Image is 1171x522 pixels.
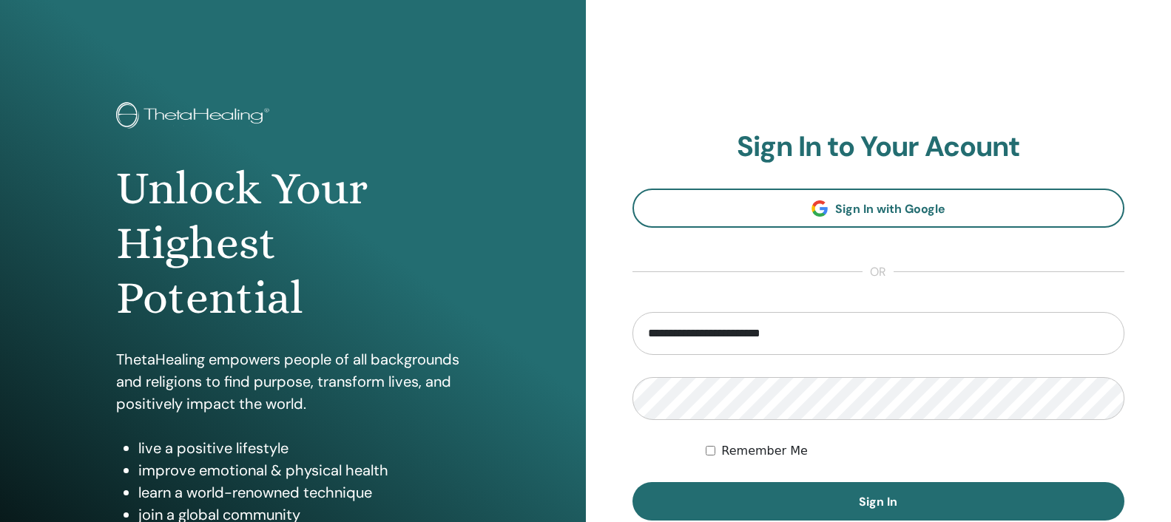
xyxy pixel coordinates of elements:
label: Remember Me [721,442,808,460]
span: or [863,263,894,281]
li: improve emotional & physical health [138,459,470,481]
p: ThetaHealing empowers people of all backgrounds and religions to find purpose, transform lives, a... [116,348,470,415]
h1: Unlock Your Highest Potential [116,161,470,326]
span: Sign In with Google [835,201,945,217]
a: Sign In with Google [632,189,1125,228]
h2: Sign In to Your Acount [632,130,1125,164]
button: Sign In [632,482,1125,521]
li: live a positive lifestyle [138,437,470,459]
li: learn a world-renowned technique [138,481,470,504]
div: Keep me authenticated indefinitely or until I manually logout [706,442,1124,460]
span: Sign In [859,494,897,509]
